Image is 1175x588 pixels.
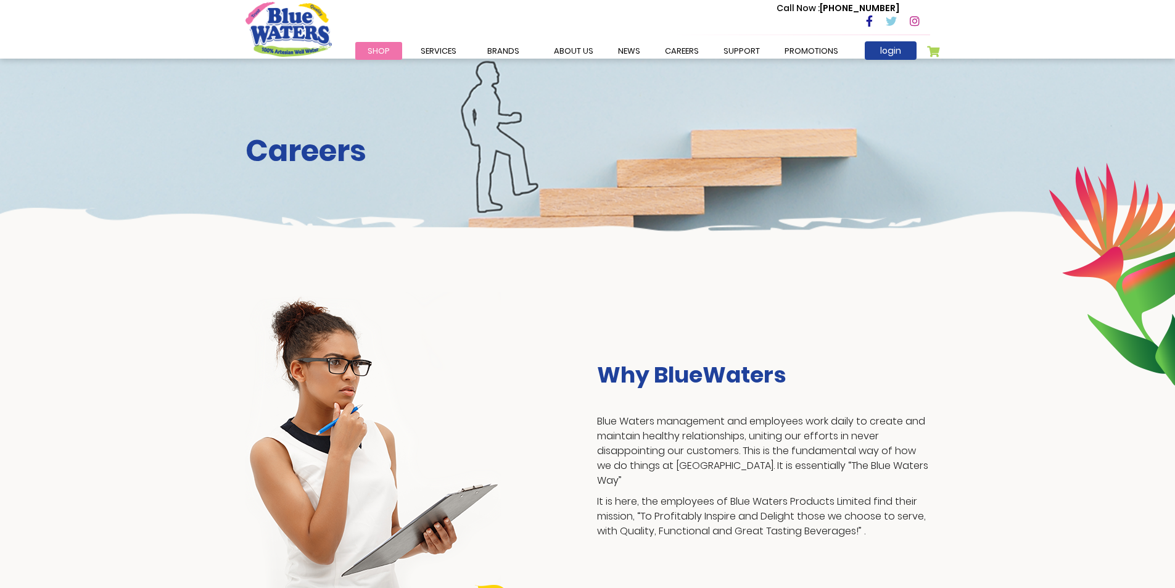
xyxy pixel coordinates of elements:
a: store logo [245,2,332,56]
img: career-intro-leaves.png [1049,162,1175,386]
p: Blue Waters management and employees work daily to create and maintain healthy relationships, uni... [597,414,930,488]
h3: Why BlueWaters [597,362,930,388]
p: [PHONE_NUMBER] [777,2,899,15]
span: Call Now : [777,2,820,14]
a: careers [653,42,711,60]
span: Shop [368,45,390,57]
a: support [711,42,772,60]
a: Promotions [772,42,851,60]
h2: Careers [245,133,930,169]
p: It is here, the employees of Blue Waters Products Limited find their mission, “To Profitably Insp... [597,494,930,539]
a: about us [542,42,606,60]
span: Services [421,45,456,57]
span: Brands [487,45,519,57]
a: login [865,41,917,60]
a: News [606,42,653,60]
